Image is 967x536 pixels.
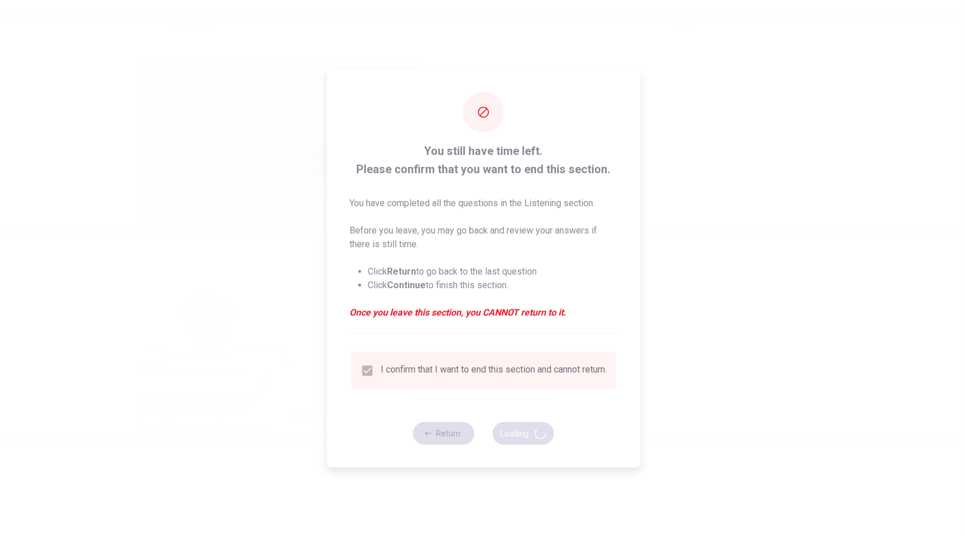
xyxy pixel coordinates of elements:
[387,280,426,290] strong: Continue
[493,422,554,445] button: Loading
[413,422,475,445] button: Return
[349,142,618,178] span: You still have time left. Please confirm that you want to end this section.
[349,306,618,320] em: Once you leave this section, you CANNOT return to it.
[368,265,618,279] li: Click to go back to the last question
[387,266,416,277] strong: Return
[349,197,618,210] p: You have completed all the questions in the Listening section.
[381,364,607,378] div: I confirm that I want to end this section and cannot return.
[349,224,618,251] p: Before you leave, you may go back and review your answers if there is still time.
[368,279,618,292] li: Click to finish this section.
